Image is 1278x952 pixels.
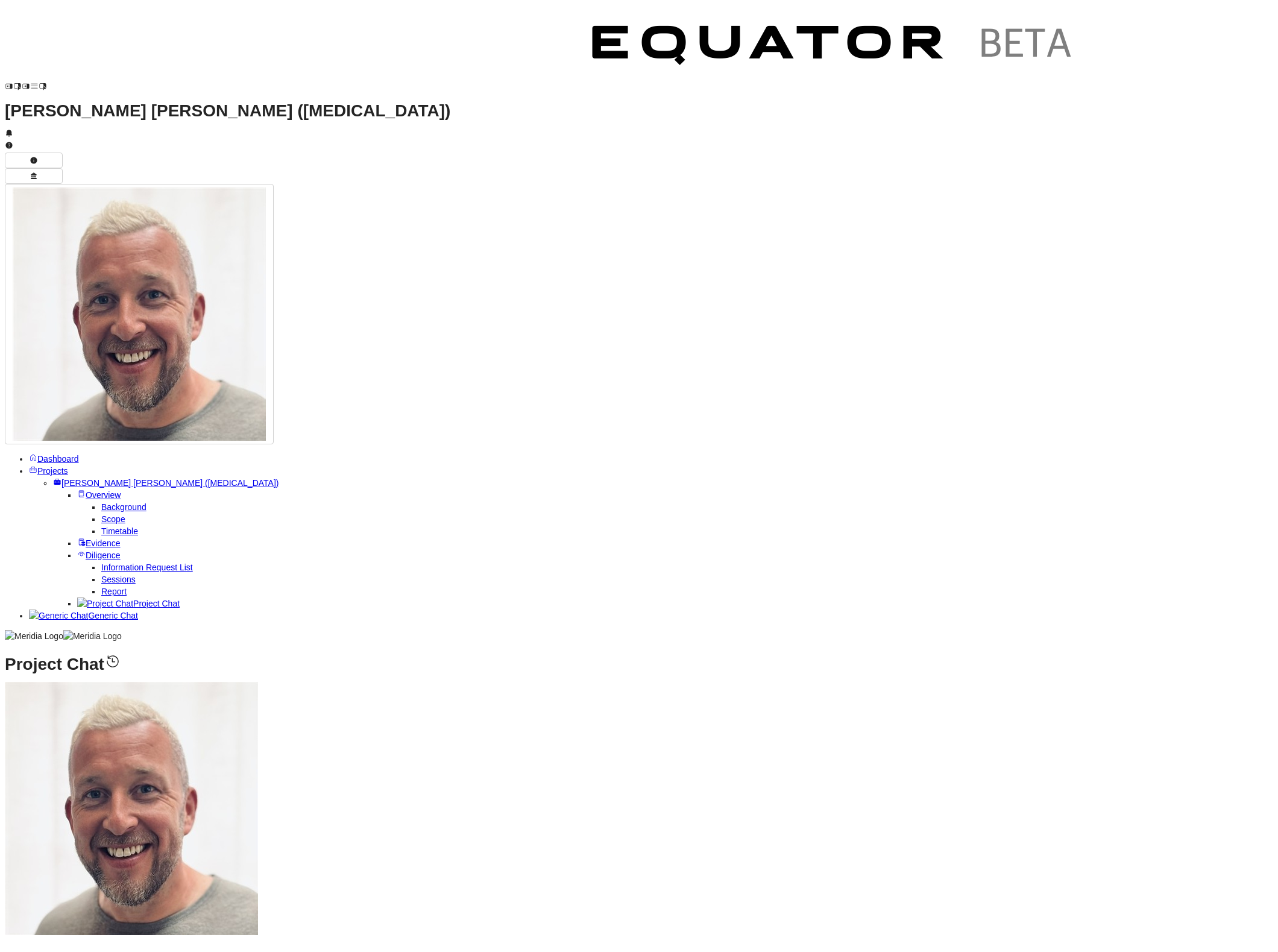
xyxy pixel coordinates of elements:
[77,550,121,560] a: Diligence
[61,478,279,488] span: [PERSON_NAME] [PERSON_NAME] ([MEDICAL_DATA])
[86,490,121,500] span: Overview
[86,550,121,560] span: Diligence
[29,454,79,464] a: Dashboard
[101,563,193,572] a: Information Request List
[86,538,121,548] span: Evidence
[37,454,79,464] span: Dashboard
[88,611,137,620] span: Generic Chat
[101,575,136,584] a: Sessions
[29,611,138,620] a: Generic ChatGeneric Chat
[37,466,68,476] span: Projects
[5,682,1273,938] div: Scott Mackay
[29,466,68,476] a: Projects
[47,5,571,90] img: Customer Logo
[77,538,121,548] a: Evidence
[133,599,180,608] span: Project Chat
[77,597,133,610] img: Project Chat
[13,188,266,441] img: Profile Icon
[29,610,88,622] img: Generic Chat
[571,5,1096,90] img: Customer Logo
[5,105,1273,117] h1: [PERSON_NAME] [PERSON_NAME] ([MEDICAL_DATA])
[5,630,63,642] img: Meridia Logo
[77,599,180,608] a: Project ChatProject Chat
[53,478,279,488] a: [PERSON_NAME] [PERSON_NAME] ([MEDICAL_DATA])
[5,682,258,935] img: Profile Icon
[101,587,127,596] a: Report
[5,653,1273,670] h1: Project Chat
[101,514,125,524] a: Scope
[77,490,121,500] a: Overview
[101,502,146,512] a: Background
[63,630,122,642] img: Meridia Logo
[101,526,138,536] a: Timetable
